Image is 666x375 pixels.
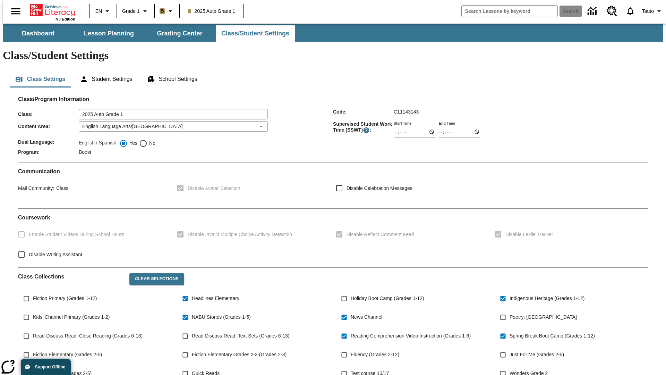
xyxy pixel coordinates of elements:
[157,5,177,17] button: Boost Class color is light brown. Change class color
[18,149,79,155] span: Program :
[192,351,287,358] span: Fiction Elementary Grades 2-3 (Grades 2-3)
[128,140,137,147] span: Yes
[192,332,289,340] span: Read-Discuss-Read: Text Sets (Grades 6-13)
[18,111,79,117] span: Class :
[351,332,471,340] span: Reading Comprehension Video Instruction (Grades 1-6)
[10,71,656,87] div: Class/Student Settings
[147,140,155,147] span: No
[18,168,648,175] h2: Communication
[129,273,184,285] button: Clear Selections
[333,109,394,115] span: Code :
[55,17,75,21] span: NJ Edition
[18,139,79,145] span: Dual Language :
[583,2,603,21] a: Data Center
[462,6,557,17] input: search field
[3,25,296,42] div: SubNavbar
[142,71,203,87] button: School Settings
[6,1,26,22] button: Open side menu
[79,121,268,132] div: English Language Arts/[GEOGRAPHIC_DATA]
[18,214,648,262] div: Coursework
[35,365,65,369] span: Support Offline
[510,332,595,340] span: Spring Break Boot Camp (Grades 1-12)
[79,109,268,119] input: Class
[74,25,144,42] button: Lesson Planning
[18,103,648,157] div: Class/Program Information
[347,231,414,238] span: Disable Reflect Comment Feed
[18,124,79,129] span: Content Area :
[30,3,75,17] a: Home
[394,120,411,126] label: Start Time
[505,231,553,238] span: Disable Lexile Tracker
[161,7,164,15] span: B
[122,8,140,15] span: Grade 1
[145,25,214,42] button: Grading Center
[54,185,68,191] span: Class
[29,251,82,258] span: Disable Writing Assistant
[3,24,663,42] div: SubNavbar
[333,121,394,134] span: Supervised Student Work Time (SSWT) :
[74,71,138,87] button: Student Settings
[79,149,91,155] span: Boost
[188,231,292,238] span: Disable Invalid Multiple Choice Activity Detection
[92,5,114,17] button: Language: EN, Select a language
[510,314,577,321] span: Poetry: [GEOGRAPHIC_DATA]
[603,2,621,20] a: Resource Center, Will open in new tab
[33,295,97,302] span: Fiction Primary (Grades 1-12)
[192,295,239,302] span: Headlines Elementary
[18,273,124,280] h2: Class Collections
[510,351,564,358] span: Just For Me (Grades 2-5)
[439,120,455,126] label: End Time
[95,8,102,15] span: EN
[18,214,648,221] h2: Course work
[621,2,639,20] a: Notifications
[188,185,240,192] span: Disable Avatar Selection
[510,295,584,302] span: Indigenous Heritage (Grades 1-12)
[394,109,419,115] span: C11143143
[347,185,412,192] span: Disable Celebration Messages
[351,295,424,302] span: Holiday Boot Camp (Grades 1-12)
[639,5,666,17] button: Profile/Settings
[351,351,399,358] span: Fluency (Grades 2-12)
[79,139,116,148] label: English / Spanish
[33,351,102,358] span: Fiction Elementary (Grades 2-5)
[119,5,152,17] button: Grade: Grade 1, Select a grade
[33,332,143,340] span: Read-Discuss-Read: Close Reading (Grades 6-13)
[33,314,110,321] span: Kids' Channel Primary (Grades 1-2)
[216,25,295,42] button: Class/Student Settings
[18,96,648,102] h2: Class/Program Information
[10,71,71,87] button: Class Settings
[30,2,75,21] div: Home
[21,359,71,375] button: Support Offline
[363,127,370,134] button: Supervised Student Work Time is the timeframe when students can take LevelSet and when lessons ar...
[3,25,73,42] button: Dashboard
[18,168,648,203] div: Communication
[188,8,236,15] span: 2025 Auto Grade 1
[192,314,251,321] span: NABU Stories (Grades 1-5)
[29,231,124,238] span: Enable Student Videos During School Hours
[18,185,54,191] span: Mail Community :
[351,314,382,321] span: News Channel
[642,8,654,15] span: Tauto
[3,49,663,62] h1: Class/Student Settings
